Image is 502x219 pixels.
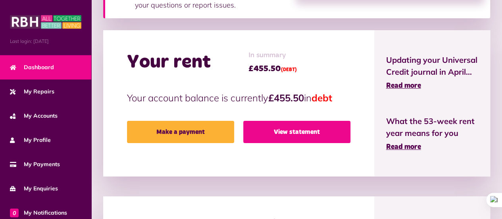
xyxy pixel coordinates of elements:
a: Make a payment [127,121,234,143]
span: My Repairs [10,87,54,96]
span: Read more [386,82,421,89]
a: View statement [243,121,350,143]
span: Updating your Universal Credit journal in April... [386,54,479,78]
span: 0 [10,208,19,217]
h2: Your rent [127,51,211,74]
span: My Accounts [10,112,58,120]
span: debt [312,92,332,104]
span: My Payments [10,160,60,169]
span: (DEBT) [281,68,297,72]
span: Read more [386,143,421,151]
span: My Notifications [10,209,67,217]
strong: £455.50 [268,92,304,104]
span: My Enquiries [10,184,58,193]
p: Your account balance is currently in [127,91,350,105]
span: What the 53-week rent year means for you [386,115,479,139]
span: £455.50 [248,63,297,75]
img: MyRBH [10,14,81,30]
span: Last login: [DATE] [10,38,81,45]
span: Dashboard [10,63,54,72]
span: In summary [248,50,297,61]
span: My Profile [10,136,51,144]
a: What the 53-week rent year means for you Read more [386,115,479,153]
a: Updating your Universal Credit journal in April... Read more [386,54,479,91]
